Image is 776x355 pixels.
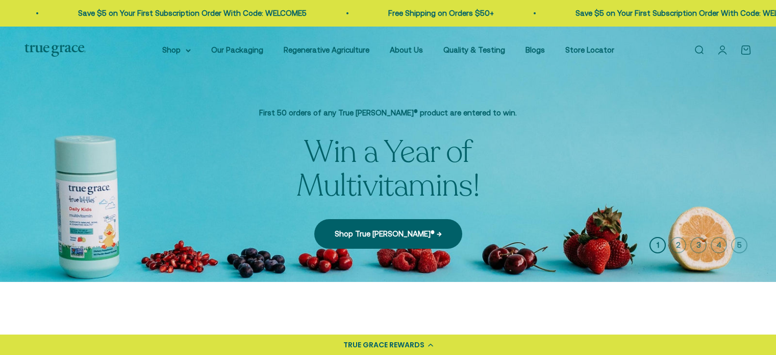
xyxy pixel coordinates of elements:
button: 2 [670,237,686,253]
a: Store Locator [565,45,614,54]
a: Free Shipping on Orders $50+ [387,9,492,17]
split-lines: Win a Year of Multivitamins! [296,131,480,207]
a: Shop True [PERSON_NAME]® → [314,219,462,249]
button: 3 [690,237,707,253]
button: 5 [731,237,747,253]
button: 1 [649,237,666,253]
button: 4 [711,237,727,253]
a: Regenerative Agriculture [284,45,369,54]
p: First 50 orders of any True [PERSON_NAME]® product are entered to win. [220,107,557,119]
a: About Us [390,45,423,54]
div: TRUE GRACE REWARDS [343,340,424,350]
p: Save $5 on Your First Subscription Order With Code: WELCOME5 [77,7,305,19]
a: Our Packaging [211,45,263,54]
a: Blogs [525,45,545,54]
summary: Shop [162,44,191,56]
a: Quality & Testing [443,45,505,54]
